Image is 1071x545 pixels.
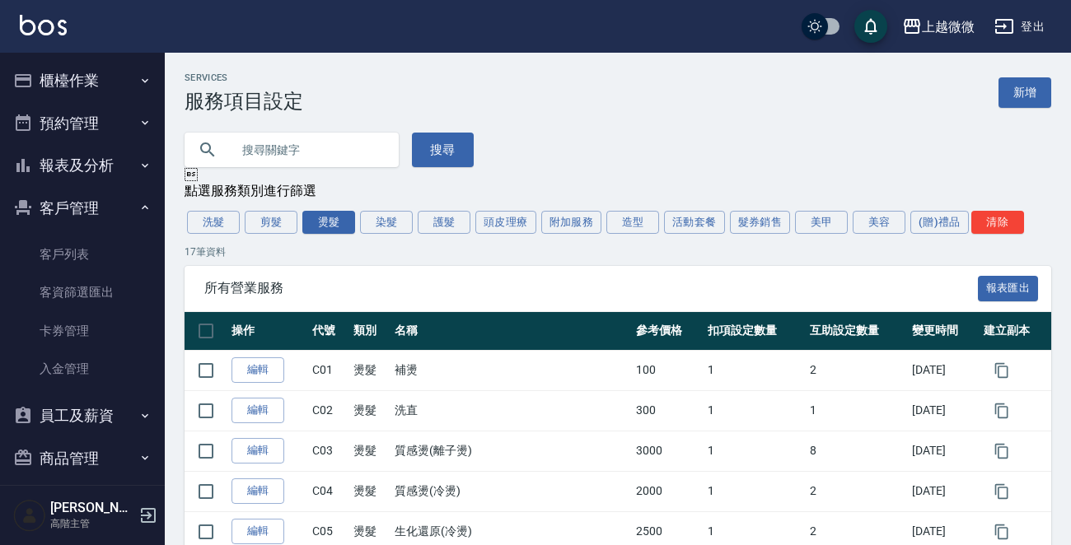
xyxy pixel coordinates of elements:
[13,499,46,532] img: Person
[632,471,704,511] td: 2000
[391,390,632,431] td: 洗直
[7,312,158,350] a: 卡券管理
[704,431,806,471] td: 1
[232,438,284,463] a: 編輯
[806,431,908,471] td: 8
[227,312,308,351] th: 操作
[908,431,980,471] td: [DATE]
[7,102,158,145] button: 預約管理
[232,478,284,504] a: 編輯
[704,390,806,431] td: 1
[632,312,704,351] th: 參考價格
[806,350,908,390] td: 2
[187,211,240,234] button: 洗髮
[391,431,632,471] td: 質感燙(離子燙)
[475,211,536,234] button: 頭皮理療
[50,516,134,531] p: 高階主管
[704,350,806,390] td: 1
[806,390,908,431] td: 1
[7,394,158,437] button: 員工及薪資
[632,350,704,390] td: 100
[20,15,67,35] img: Logo
[606,211,659,234] button: 造型
[910,211,969,234] button: (贈)禮品
[185,245,1051,259] p: 17 筆資料
[908,390,980,431] td: [DATE]
[632,390,704,431] td: 300
[360,211,413,234] button: 染髮
[185,90,303,113] h3: 服務項目設定
[391,471,632,511] td: 質感燙(冷燙)
[308,390,349,431] td: C02
[7,59,158,102] button: 櫃檯作業
[308,350,349,390] td: C01
[922,16,975,37] div: 上越微微
[853,211,905,234] button: 美容
[349,312,391,351] th: 類別
[349,350,391,390] td: 燙髮
[971,211,1024,234] button: 清除
[806,471,908,511] td: 2
[978,279,1039,295] a: 報表匯出
[541,211,602,234] button: 附加服務
[308,431,349,471] td: C03
[988,12,1051,42] button: 登出
[349,471,391,511] td: 燙髮
[349,390,391,431] td: 燙髮
[185,72,303,83] h2: Services
[7,235,158,273] a: 客戶列表
[349,431,391,471] td: 燙髮
[391,350,632,390] td: 補燙
[231,128,386,172] input: 搜尋關鍵字
[7,437,158,480] button: 商品管理
[632,431,704,471] td: 3000
[7,350,158,388] a: 入金管理
[704,471,806,511] td: 1
[999,77,1051,108] a: 新增
[806,312,908,351] th: 互助設定數量
[232,519,284,544] a: 編輯
[980,312,1051,351] th: 建立副本
[391,312,632,351] th: 名稱
[978,276,1039,301] button: 報表匯出
[245,211,297,234] button: 剪髮
[308,312,349,351] th: 代號
[185,183,1051,200] div: 點選服務類別進行篩選
[908,350,980,390] td: [DATE]
[7,273,158,311] a: 客資篩選匯出
[50,500,134,516] h5: [PERSON_NAME]
[908,471,980,511] td: [DATE]
[854,10,887,43] button: save
[896,10,981,44] button: 上越微微
[204,280,978,296] span: 所有營業服務
[232,398,284,423] a: 編輯
[232,357,284,383] a: 編輯
[704,312,806,351] th: 扣項設定數量
[418,211,470,234] button: 護髮
[795,211,848,234] button: 美甲
[730,211,791,234] button: 髮券銷售
[908,312,980,351] th: 變更時間
[7,187,158,230] button: 客戶管理
[302,211,355,234] button: 燙髮
[308,471,349,511] td: C04
[7,479,158,522] button: 行銷工具
[412,133,474,167] button: 搜尋
[7,144,158,187] button: 報表及分析
[664,211,725,234] button: 活動套餐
